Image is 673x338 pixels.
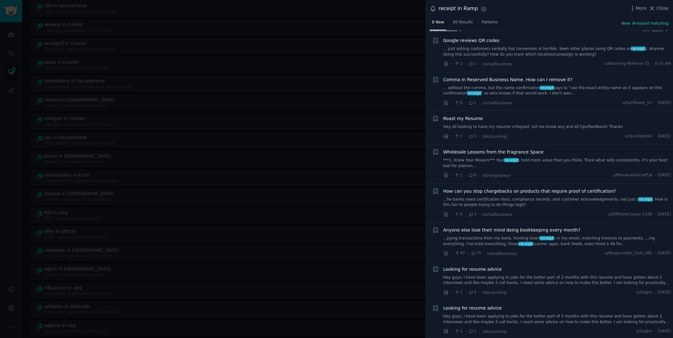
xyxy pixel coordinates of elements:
span: · [479,61,480,67]
span: · [654,329,656,334]
a: ...pying transactions from my bank, hunting downreceipts in my email, matching invoices to paymen... [443,236,671,247]
span: r/Accounting [482,290,507,295]
span: · [451,289,452,296]
span: 3 [468,212,476,217]
span: · [479,133,480,140]
a: ... without the comma, but the name confirmationreceiptsays to "use the exact entity name as it a... [443,85,671,96]
a: Hey guys, I have been applying to jobs for the better part of 3 months with this resume and have ... [443,275,671,286]
span: u/Quickster64 [625,134,652,139]
span: [DATE] [658,100,671,106]
span: · [465,133,466,140]
span: receipt [518,242,533,246]
span: r/Entrepreneur [482,173,511,178]
span: · [654,172,656,178]
span: [DATE] [658,212,671,217]
span: u/Responsible_Coat_485 [605,250,652,256]
span: · [479,172,480,179]
span: · [479,328,480,335]
a: Anyone else lose their mind doing bookkeeping every month? [443,227,580,233]
span: · [451,172,452,179]
span: Recent [652,28,663,32]
span: 1 [468,100,476,106]
div: Sort [643,28,650,32]
span: 0 [454,100,462,106]
a: ... just asking customers verbally but conversion is terrible. Seen other places using QR codes o... [443,46,671,57]
span: 8 [459,28,462,32]
a: Hey all looking to have my resume critiqued. Let me know any and all tips/feedback! Thanks [443,124,671,130]
span: · [654,134,656,139]
span: · [654,212,656,217]
span: · [654,250,656,256]
span: 1 [454,290,462,295]
a: ...he banks need certification docs, compliance records, and customer acknowledgements, not just ... [443,197,671,208]
span: u/Sunflower_Ini [622,100,652,106]
span: [DATE] [658,134,671,139]
span: · [479,211,480,218]
span: 3 [468,290,476,295]
span: 0 [468,172,476,178]
span: receipt [638,197,653,202]
a: Roast my Resume [443,115,483,122]
span: · [654,290,656,295]
a: Looking for resume advice [443,305,502,311]
span: r/smallbusiness [482,212,512,217]
span: Submission s [430,27,457,33]
span: 2 [468,329,476,334]
span: · [654,100,656,106]
a: Looking for resume advice [443,266,502,273]
span: · [465,100,466,106]
span: How can you stop chargebacks on products that require proof of certification? [443,188,616,195]
span: 8 New [432,20,444,25]
span: 75 [471,250,481,256]
a: All Results [451,17,475,30]
span: r/smallbusiness [482,62,512,66]
div: receipt in Ramp [439,5,478,13]
a: Google reviews QR codes [443,37,500,44]
a: Wholesale Lessons from the Fragrance Space [443,149,544,155]
button: Close [649,5,669,12]
span: · [479,100,480,106]
span: [DATE] [658,290,671,295]
span: All Results [453,20,473,25]
span: 6 [454,212,462,217]
span: · [451,100,452,106]
span: · [465,172,466,179]
span: · [652,61,653,67]
span: · [451,328,452,335]
span: · [465,289,466,296]
span: receipt [631,46,646,51]
span: 1 [468,61,476,67]
span: receipt [539,236,554,240]
span: r/Accounting [482,329,507,334]
span: · [479,289,480,296]
button: New: AI-based matching [621,21,669,27]
span: 6:10 AM [655,61,671,67]
span: u/Sxgira [636,290,652,295]
span: [DATE] [658,329,671,334]
span: r/smallbusiness [487,251,517,256]
span: u/Different-Layer-1338 [608,212,652,217]
span: Patterns [482,20,498,25]
span: · [451,61,452,67]
button: More [629,5,647,12]
span: · [465,61,466,67]
span: Close [657,5,669,12]
a: Patterns [480,17,500,30]
a: 8 New [430,17,446,30]
a: ***1. Know Your Movers*** Yourreceipts hold more value than you think. Track what sells consisten... [443,158,671,169]
span: u/Sxgira [636,329,652,334]
a: Comma in Reserved Business Name. How can I remove it? [443,76,573,83]
span: · [451,250,452,257]
span: 2 [454,329,462,334]
span: · [465,211,466,218]
span: 5 [468,134,476,139]
span: 1 [454,134,462,139]
span: [DATE] [658,250,671,256]
span: · [465,328,466,335]
span: · [483,250,485,257]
